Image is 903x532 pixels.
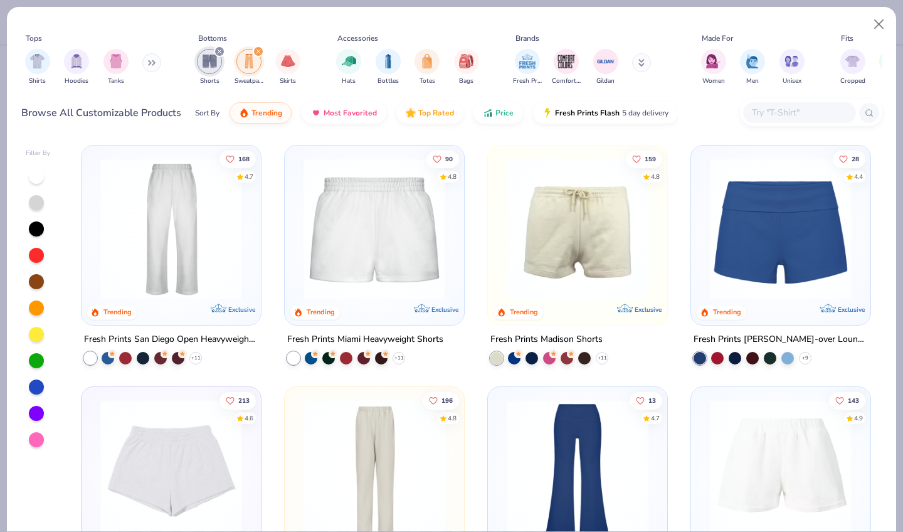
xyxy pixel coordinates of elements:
[596,52,615,71] img: Gildan Image
[841,33,853,44] div: Fits
[311,108,321,118] img: most_fav.gif
[701,49,726,86] button: filter button
[420,54,434,68] img: Totes Image
[706,54,721,68] img: Women Image
[245,172,254,181] div: 4.7
[324,108,377,118] span: Most Favorited
[342,54,356,68] img: Hats Image
[702,77,725,86] span: Women
[103,49,129,86] div: filter for Tanks
[26,149,51,158] div: Filter By
[431,306,458,314] span: Exclusive
[420,77,435,86] span: Totes
[109,54,123,68] img: Tanks Image
[779,49,805,86] button: filter button
[302,102,386,124] button: Most Favorited
[25,49,50,86] div: filter for Shirts
[376,49,401,86] div: filter for Bottles
[701,49,726,86] div: filter for Women
[852,156,859,162] span: 28
[448,413,457,423] div: 4.8
[596,77,615,86] span: Gildan
[557,52,576,71] img: Comfort Colors Image
[239,108,249,118] img: trending.gif
[280,77,296,86] span: Skirts
[26,33,42,44] div: Tops
[64,49,89,86] button: filter button
[197,49,222,86] div: filter for Shorts
[84,332,258,348] div: Fresh Prints San Diego Open Heavyweight Sweatpants
[94,158,248,300] img: df5250ff-6f61-4206-a12c-24931b20f13c
[746,77,759,86] span: Men
[239,156,250,162] span: 168
[30,54,45,68] img: Shirts Image
[837,306,864,314] span: Exclusive
[445,156,453,162] span: 90
[552,49,581,86] div: filter for Comfort Colors
[648,397,656,403] span: 13
[459,54,473,68] img: Bags Image
[200,77,219,86] span: Shorts
[297,158,451,300] img: af8dff09-eddf-408b-b5dc-51145765dcf2
[220,391,256,409] button: Like
[29,77,46,86] span: Shirts
[239,397,250,403] span: 213
[448,172,457,181] div: 4.8
[651,413,660,423] div: 4.7
[694,332,868,348] div: Fresh Prints [PERSON_NAME]-over Lounge Shorts
[845,54,860,68] img: Cropped Image
[245,413,254,423] div: 4.6
[645,156,656,162] span: 159
[191,354,201,362] span: + 11
[779,49,805,86] div: filter for Unisex
[829,391,865,409] button: Like
[840,77,865,86] span: Cropped
[418,108,454,118] span: Top Rated
[342,77,356,86] span: Hats
[626,150,662,168] button: Like
[746,54,759,68] img: Men Image
[848,397,859,403] span: 143
[441,397,453,403] span: 196
[513,49,542,86] div: filter for Fresh Prints
[552,77,581,86] span: Comfort Colors
[275,49,300,86] button: filter button
[21,105,181,120] div: Browse All Customizable Products
[230,102,292,124] button: Trending
[394,354,404,362] span: + 11
[423,391,459,409] button: Like
[235,77,263,86] span: Sweatpants
[378,77,399,86] span: Bottles
[704,158,858,300] img: d60be0fe-5443-43a1-ac7f-73f8b6aa2e6e
[459,77,473,86] span: Bags
[651,172,660,181] div: 4.8
[513,77,542,86] span: Fresh Prints
[198,33,227,44] div: Bottoms
[336,49,361,86] div: filter for Hats
[242,54,256,68] img: Sweatpants Image
[415,49,440,86] div: filter for Totes
[203,54,217,68] img: Shorts Image
[533,102,678,124] button: Fresh Prints Flash5 day delivery
[381,54,395,68] img: Bottles Image
[513,49,542,86] button: filter button
[65,77,88,86] span: Hoodies
[228,306,255,314] span: Exclusive
[64,49,89,86] div: filter for Hoodies
[337,33,378,44] div: Accessories
[454,49,479,86] button: filter button
[108,77,124,86] span: Tanks
[552,49,581,86] button: filter button
[854,413,863,423] div: 4.9
[287,332,443,348] div: Fresh Prints Miami Heavyweight Shorts
[500,158,655,300] img: 57e454c6-5c1c-4246-bc67-38b41f84003c
[251,108,282,118] span: Trending
[490,332,603,348] div: Fresh Prints Madison Shorts
[197,49,222,86] button: filter button
[867,13,891,36] button: Close
[25,49,50,86] button: filter button
[195,107,219,119] div: Sort By
[426,150,459,168] button: Like
[833,150,865,168] button: Like
[70,54,83,68] img: Hoodies Image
